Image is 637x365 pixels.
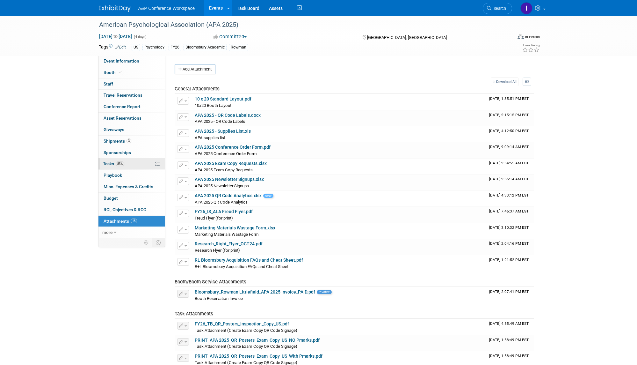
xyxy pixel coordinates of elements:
[195,232,259,237] span: Marketing Materials Wastage Form
[195,161,267,166] a: APA 2025 Exam Copy Requests.xlsx
[489,289,529,294] span: Upload Timestamp
[489,145,529,149] span: Upload Timestamp
[518,34,524,39] img: Format-Inperson.png
[98,136,165,147] a: Shipments3
[195,151,257,156] span: APA 2025 Conference Order Form
[489,225,529,230] span: Upload Timestamp
[98,78,165,90] a: Staff
[195,168,253,172] span: APA 2025 Exam Copy Requests
[98,158,165,169] a: Tasks83%
[487,255,534,271] td: Upload Timestamp
[98,181,165,192] a: Misc. Expenses & Credits
[487,175,534,190] td: Upload Timestamp
[489,257,529,262] span: Upload Timestamp
[195,354,322,359] a: PRINT_APA 2025_QR_Posters_Exam_Copy_US_With Pmarks.pdf
[487,191,534,207] td: Upload Timestamp
[141,238,152,247] td: Personalize Event Tab Strip
[195,103,231,108] span: 10x20 Booth Layout
[119,71,122,74] i: Booth reservation complete
[195,135,225,140] span: APA supplies list
[367,35,447,40] span: [GEOGRAPHIC_DATA], [GEOGRAPHIC_DATA]
[487,126,534,142] td: Upload Timestamp
[142,44,166,51] div: Psychology
[112,34,119,39] span: to
[487,110,534,126] td: Upload Timestamp
[489,177,529,181] span: Upload Timestamp
[520,2,532,14] img: Ira Sumarno
[195,338,320,343] a: PRINT_APA 2025_QR_Posters_Exam_Copy_US_NO Pmarks.pdf
[104,93,142,98] span: Travel Reservations
[489,354,529,358] span: Upload Timestamp
[489,129,529,133] span: Upload Timestamp
[195,321,289,326] a: FY26_TB_QR_Posters_Inspection_Copy_US.pdf
[115,45,126,49] a: Edit
[127,138,131,143] span: 3
[104,173,122,178] span: Playbook
[489,321,529,326] span: Upload Timestamp
[263,194,273,198] span: new
[487,287,534,303] td: Upload Timestamp
[98,204,165,215] a: ROI, Objectives & ROO
[98,101,165,112] a: Conference Report
[195,248,240,253] span: Research Flyer (for print)
[104,196,118,201] span: Budget
[195,296,243,301] span: Booth Reservation Invoice
[195,328,297,333] span: Task Attachment (Create Exam Copy QR Code Signage)
[195,257,303,263] a: RL Bloomsbury Acquisition FAQs and Cheat Sheet.pdf
[104,70,123,75] span: Booth
[522,44,539,47] div: Event Rating
[487,159,534,175] td: Upload Timestamp
[195,360,297,365] span: Task Attachment (Create Exam Copy QR Code Signage)
[195,113,261,118] a: APA 2025 - QR Code Labels.docx
[102,230,112,235] span: more
[491,6,506,11] span: Search
[133,35,147,39] span: (4 days)
[104,138,131,144] span: Shipments
[489,193,529,197] span: Upload Timestamp
[98,227,165,238] a: more
[104,81,113,86] span: Staff
[195,344,297,349] span: Task Attachment (Create Exam Copy QR Code Signage)
[489,241,529,246] span: Upload Timestamp
[195,177,264,182] a: APA 2025 Newsletter Signups.xlsx
[489,338,529,342] span: Upload Timestamp
[104,58,139,63] span: Event Information
[175,64,215,74] button: Add Attachment
[195,200,248,205] span: APA 2025 QR Code Analytics
[195,129,251,134] a: APA 2025 - Supplies List.xls
[487,335,534,351] td: Upload Timestamp
[104,150,131,155] span: Sponsorships
[489,96,529,101] span: Upload Timestamp
[175,311,213,317] span: Task Attachments
[169,44,181,51] div: FY26
[98,67,165,78] a: Booth
[487,239,534,255] td: Upload Timestamp
[195,225,275,230] a: Marketing Materials Wastage Form.xlsx
[104,184,153,189] span: Misc. Expenses & Credits
[487,223,534,239] td: Upload Timestamp
[487,142,534,158] td: Upload Timestamp
[195,96,251,101] a: 10 x 20 Standard Layout.pdf
[175,86,220,92] span: General Attachments
[483,3,512,14] a: Search
[99,44,126,51] td: Tags
[195,264,288,269] span: R+L Bloomsbury Acquisition FAQs and Cheat Sheet
[229,44,248,51] div: Rowman
[99,34,132,39] span: [DATE] [DATE]
[103,161,124,166] span: Tasks
[104,207,146,212] span: ROI, Objectives & ROO
[98,193,165,204] a: Budget
[317,290,332,294] span: Invoice
[195,209,253,214] a: FY26_IS_ALA Freud Flyer.pdf
[195,216,233,220] span: Freud Flyer (for print)
[175,279,246,285] span: Booth/Booth Service Attachments
[98,147,165,158] a: Sponsorships
[487,319,534,335] td: Upload Timestamp
[104,115,141,121] span: Asset Reservations
[211,34,249,40] button: Committed
[99,5,131,12] img: ExhibitDay
[487,94,534,110] td: Upload Timestamp
[195,119,245,124] span: APA 2025 - QR Code Labels
[489,161,529,165] span: Upload Timestamp
[195,241,263,246] a: Research_Right_Flyer_OCT24.pdf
